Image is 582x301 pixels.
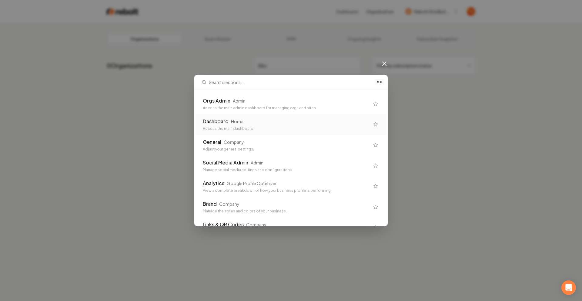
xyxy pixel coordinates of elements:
div: Company [246,222,266,228]
div: Company [219,201,239,207]
div: Google Profile Optimizer [227,180,277,186]
div: Brand [203,200,217,208]
div: General [203,138,221,146]
div: Social Media Admin [203,159,248,166]
div: Manage social media settings and configurations [203,167,370,172]
div: Dashboard [203,118,229,125]
div: Analytics [203,180,224,187]
div: Orgs Admin [203,97,230,104]
div: Home [231,118,243,124]
div: Company [224,139,244,145]
div: Suggestions [194,90,388,226]
div: Access the main dashboard [203,126,370,131]
div: Links & QR Codes [203,221,244,228]
div: Access the main admin dashboard for managing orgs and sites [203,106,370,110]
input: Search sections... [209,75,371,90]
div: Open Intercom Messenger [561,280,576,295]
div: Admin [233,98,246,104]
div: View a complete breakdown of how your business profile is performing [203,188,370,193]
div: Manage the styles and colors of your business. [203,209,370,214]
div: Admin [251,160,263,166]
div: Adjust your general settings. [203,147,370,152]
